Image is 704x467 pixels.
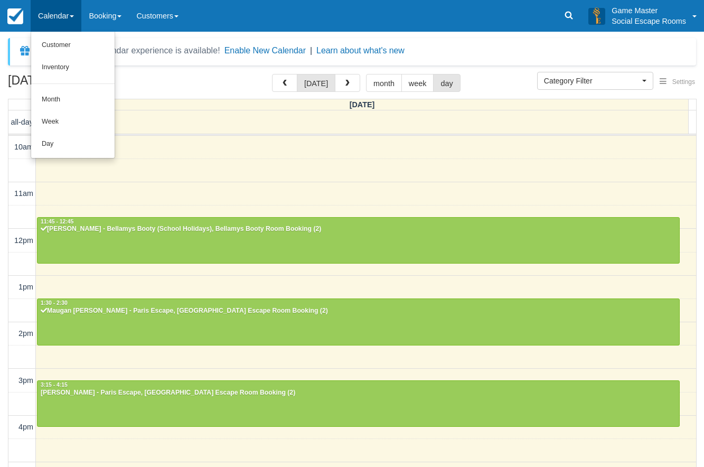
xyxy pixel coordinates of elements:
a: 11:45 - 12:45[PERSON_NAME] - Bellamys Booty (School Holidays), Bellamys Booty Room Booking (2) [37,217,680,264]
span: 4pm [18,423,33,431]
a: Month [31,89,115,111]
div: Maugan [PERSON_NAME] - Paris Escape, [GEOGRAPHIC_DATA] Escape Room Booking (2) [40,307,677,315]
h2: [DATE] [8,74,142,94]
p: Game Master [612,5,686,16]
a: 3:15 - 4:15[PERSON_NAME] - Paris Escape, [GEOGRAPHIC_DATA] Escape Room Booking (2) [37,380,680,427]
a: Inventory [31,57,115,79]
a: Customer [31,34,115,57]
span: 1pm [18,283,33,291]
button: month [366,74,402,92]
span: 10am [14,143,33,151]
ul: Calendar [31,32,115,158]
span: [DATE] [350,100,375,109]
span: 11:45 - 12:45 [41,219,73,225]
span: 2pm [18,329,33,338]
div: A new Booking Calendar experience is available! [35,44,220,57]
span: 3pm [18,376,33,385]
p: Social Escape Rooms [612,16,686,26]
button: day [433,74,460,92]
a: Week [31,111,115,133]
button: Enable New Calendar [224,45,306,56]
div: [PERSON_NAME] - Bellamys Booty (School Holidays), Bellamys Booty Room Booking (2) [40,225,677,233]
img: checkfront-main-nav-mini-logo.png [7,8,23,24]
div: [PERSON_NAME] - Paris Escape, [GEOGRAPHIC_DATA] Escape Room Booking (2) [40,389,677,397]
button: week [401,74,434,92]
button: Settings [653,74,701,90]
span: 1:30 - 2:30 [41,300,68,306]
img: A3 [588,7,605,24]
a: Day [31,133,115,155]
a: 1:30 - 2:30Maugan [PERSON_NAME] - Paris Escape, [GEOGRAPHIC_DATA] Escape Room Booking (2) [37,298,680,345]
span: 11am [14,189,33,198]
span: Category Filter [544,76,640,86]
a: Learn about what's new [316,46,405,55]
span: | [310,46,312,55]
button: [DATE] [297,74,335,92]
span: 12pm [14,236,33,245]
button: Category Filter [537,72,653,90]
span: all-day [11,118,33,126]
span: Settings [672,78,695,86]
span: 3:15 - 4:15 [41,382,68,388]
